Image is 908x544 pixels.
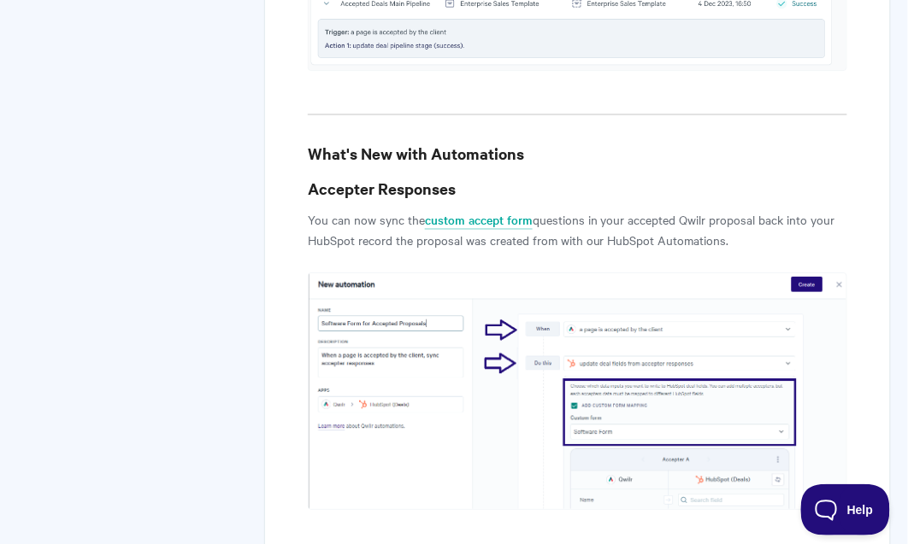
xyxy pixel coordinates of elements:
[308,178,456,199] b: Accepter Responses
[425,211,533,230] a: custom accept form
[801,484,891,535] iframe: Toggle Customer Support
[308,209,847,250] p: You can now sync the questions in your accepted Qwilr proposal back into your HubSpot record the ...
[308,272,847,510] img: file-jsgE9TVO4j.png
[308,142,847,166] h3: What's New with Automations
